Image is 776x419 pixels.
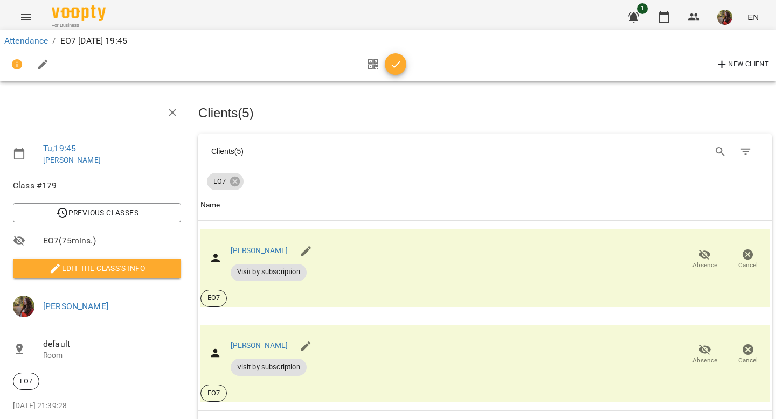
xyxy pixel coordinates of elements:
[200,199,770,212] span: Name
[637,3,648,14] span: 1
[60,34,127,47] p: ЕО7 [DATE] 19:45
[52,22,106,29] span: For Business
[13,4,39,30] button: Menu
[738,356,758,365] span: Cancel
[207,173,244,190] div: ЕО7
[683,245,726,275] button: Absence
[743,7,763,27] button: EN
[231,362,307,372] span: Visit by subscription
[13,259,181,278] button: Edit the class's Info
[22,262,172,275] span: Edit the class's Info
[717,10,732,25] img: e07efb92dffdd3394782f635bb1f4ca0.jpg
[683,339,726,369] button: Absence
[201,293,226,303] span: ЕО7
[43,301,108,311] a: [PERSON_NAME]
[200,199,220,212] div: Name
[43,143,76,153] a: Tu , 19:45
[13,376,39,386] span: ЕО7
[231,341,288,350] a: [PERSON_NAME]
[4,36,48,46] a: Attendance
[207,177,232,186] span: ЕО7
[13,203,181,222] button: Previous Classes
[726,245,770,275] button: Cancel
[726,339,770,369] button: Cancel
[43,350,181,361] p: Room
[200,199,220,212] div: Sort
[4,34,772,47] nav: breadcrumb
[198,134,772,169] div: Table Toolbar
[747,11,759,23] span: EN
[13,296,34,317] img: e07efb92dffdd3394782f635bb1f4ca0.jpg
[231,267,307,277] span: Visit by subscription
[201,388,226,398] span: ЕО7
[52,34,56,47] li: /
[22,206,172,219] span: Previous Classes
[43,234,181,247] span: ЕО7 ( 75 mins. )
[708,139,733,165] button: Search
[692,261,717,270] span: Absence
[43,156,101,164] a: [PERSON_NAME]
[733,139,759,165] button: Filter
[13,401,181,411] p: [DATE] 21:39:28
[231,246,288,255] a: [PERSON_NAME]
[13,179,181,192] span: Class #179
[713,56,772,73] button: New Client
[716,58,769,71] span: New Client
[692,356,717,365] span: Absence
[52,5,106,21] img: Voopty Logo
[211,146,475,157] div: Clients ( 5 )
[13,373,39,390] div: ЕО7
[43,338,181,351] span: default
[738,261,758,270] span: Cancel
[198,106,772,120] h3: Clients ( 5 )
